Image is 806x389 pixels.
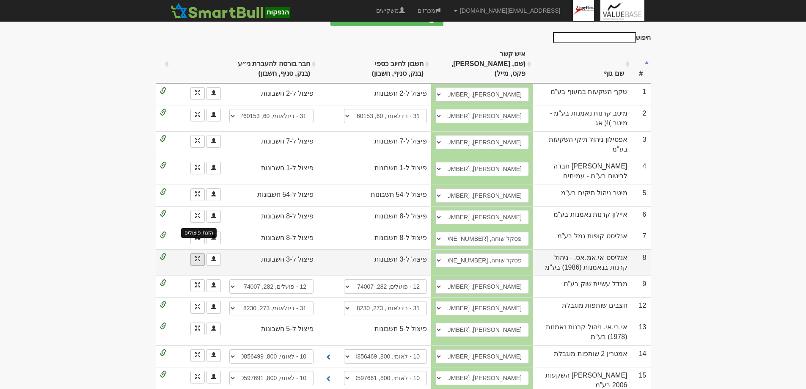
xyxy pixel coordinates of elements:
div: פיצול ל-1 חשבונות [229,163,314,173]
td: אנליסט אי.אמ.אס. - ניהול קרנות בנאמנות (1986) בע"מ [533,249,632,276]
td: אנליסט קופות גמל בע"מ [533,228,632,249]
label: חיפוש [550,32,651,43]
td: 6 [632,206,651,228]
div: פיצול ל-8 חשבונות [344,212,427,221]
div: פיצול ל-3 חשבונות [344,255,427,265]
td: מיטב ניהול תיקים בע"מ [533,185,632,206]
td: 14 [632,345,651,367]
td: 13 [632,319,651,345]
td: 4 [632,158,651,185]
div: הזנת פיצולים [181,228,216,238]
td: 9 [632,276,651,297]
input: חיפוש [553,32,636,43]
th: חבר בורסה להעברת ני״ע (בנק, סניף, חשבון) : activate to sort column ascending [225,45,318,83]
div: פיצול ל-1 חשבונות [344,163,427,173]
td: 8 [632,249,651,276]
th: שם גוף : activate to sort column ascending [533,45,632,83]
div: פיצול ל-5 חשבונות [229,324,314,334]
th: חשבון לחיוב כספי (בנק, סניף, חשבון) : activate to sort column ascending [340,45,431,83]
a: הזנת פיצולים [190,253,205,266]
th: איש קשר (שם, נייד, פקס, מייל) : activate to sort column ascending [431,45,533,83]
td: 12 [632,297,651,319]
td: 2 [632,105,651,132]
div: פיצול ל-8 חשבונות [229,212,314,221]
td: אי.בי.אי. ניהול קרנות נאמנות (1978) בע"מ [533,319,632,345]
td: מגדל עשיית שוק בע"מ [533,276,632,297]
div: פיצול ל-2 חשבונות [229,89,314,99]
div: פיצול ל-2 חשבונות [344,89,427,99]
img: SmartBull Logo [168,2,293,19]
td: שקף השקעות במעוף בע"מ [533,83,632,105]
div: פיצול ל-8 חשבונות [344,233,427,243]
td: 5 [632,185,651,206]
div: פיצול ל-54 חשבונות [344,190,427,200]
td: [PERSON_NAME] חברה לביטוח בע"מ - עמיתים [533,158,632,185]
div: פיצול ל-54 חשבונות [229,190,314,200]
th: #: activate to sort column descending [632,45,651,83]
td: 1 [632,83,651,105]
td: איילון קרנות נאמנות בע"מ [533,206,632,228]
th: : activate to sort column ascending [156,45,171,83]
td: אמטרין 2 שותפות מוגבלת [533,345,632,367]
div: פיצול ל-3 חשבונות [229,255,314,265]
div: פיצול ל-5 חשבונות [344,324,427,334]
td: חצבים שותפות מוגבלת [533,297,632,319]
td: אפסילון ניהול תיקי השקעות בע"מ [533,131,632,158]
td: 7 [632,228,651,249]
div: פיצול ל-8 חשבונות [229,233,314,243]
div: פיצול ל-7 חשבונות [344,137,427,146]
td: מיטב קרנות נאמנות בע"מ - מיטב )!( אג [533,105,632,132]
div: פיצול ל-7 חשבונות [229,137,314,146]
td: 3 [632,131,651,158]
